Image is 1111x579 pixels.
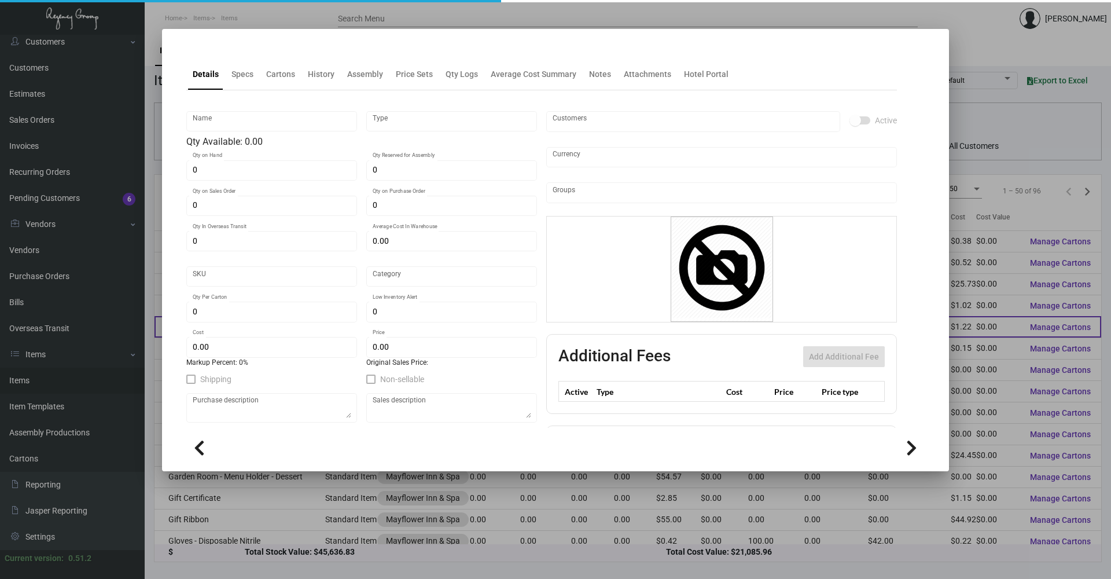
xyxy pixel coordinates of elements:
[624,68,671,80] div: Attachments
[347,68,383,80] div: Assembly
[231,68,253,80] div: Specs
[553,188,891,197] input: Add new..
[308,68,334,80] div: History
[491,68,576,80] div: Average Cost Summary
[723,382,771,402] th: Cost
[594,382,723,402] th: Type
[5,552,64,565] div: Current version:
[200,372,231,386] span: Shipping
[266,68,295,80] div: Cartons
[558,346,671,367] h2: Additional Fees
[771,382,819,402] th: Price
[380,372,424,386] span: Non-sellable
[446,68,478,80] div: Qty Logs
[684,68,729,80] div: Hotel Portal
[68,552,91,565] div: 0.51.2
[589,68,611,80] div: Notes
[553,117,834,126] input: Add new..
[819,382,871,402] th: Price type
[803,346,885,367] button: Add Additional Fee
[186,135,537,149] div: Qty Available: 0.00
[396,68,433,80] div: Price Sets
[809,352,879,361] span: Add Additional Fee
[875,113,897,127] span: Active
[559,382,594,402] th: Active
[193,68,219,80] div: Details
